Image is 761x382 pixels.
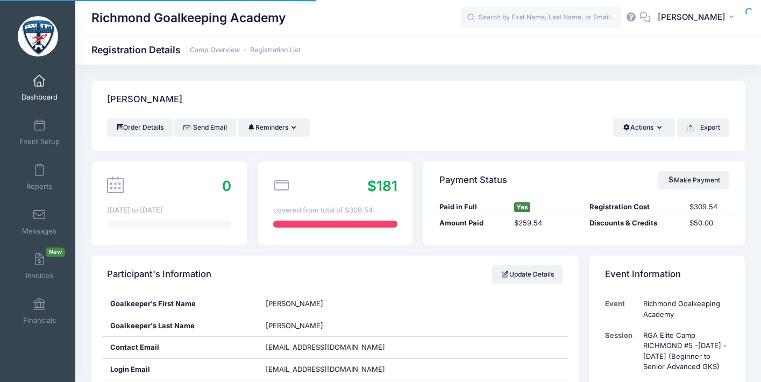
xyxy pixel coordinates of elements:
a: Registration List [250,46,301,54]
h1: Richmond Goalkeeping Academy [91,5,286,30]
input: Search by First Name, Last Name, or Email... [460,7,622,29]
h1: Registration Details [91,44,301,55]
td: RGA Elite Camp RICHMOND #5 -[DATE] - [DATE] (Beginner to Senior Advanced GKS) [638,325,729,378]
img: Richmond Goalkeeping Academy [18,16,58,56]
a: Camp Overview [190,46,240,54]
button: Reminders [238,118,309,137]
span: [EMAIL_ADDRESS][DOMAIN_NAME] [266,364,400,375]
span: [PERSON_NAME] [266,321,323,330]
h4: Event Information [605,259,681,290]
div: [DATE] to [DATE] [107,205,231,216]
td: Richmond Goalkeeping Academy [638,293,729,325]
div: Discounts & Credits [584,218,684,229]
span: Yes [514,202,530,212]
span: 0 [222,178,231,194]
a: Messages [14,203,65,240]
a: Send Email [174,118,236,137]
span: Messages [22,227,56,236]
button: Actions [613,118,675,137]
a: Financials [14,292,65,330]
span: New [46,247,65,257]
a: Event Setup [14,114,65,151]
div: $259.54 [509,218,584,229]
span: [PERSON_NAME] [266,299,323,308]
span: Invoices [26,271,53,280]
span: Financials [23,316,56,325]
div: Goalkeeper's First Name [102,293,258,315]
button: [PERSON_NAME] [651,5,745,30]
span: [PERSON_NAME] [658,11,726,23]
div: Registration Cost [584,202,684,213]
div: $309.54 [684,202,734,213]
span: Reports [26,182,52,191]
button: Export [677,118,729,137]
a: Update Details [492,265,564,284]
h4: Participant's Information [107,259,211,290]
a: Dashboard [14,69,65,107]
td: Session [605,325,638,378]
div: Goalkeeper's Last Name [102,315,258,337]
div: Amount Paid [434,218,509,229]
div: $50.00 [684,218,734,229]
div: Contact Email [102,337,258,358]
a: Reports [14,158,65,196]
div: Login Email [102,359,258,380]
a: Make Payment [658,171,729,189]
span: $181 [367,178,397,194]
span: Dashboard [22,93,58,102]
span: [EMAIL_ADDRESS][DOMAIN_NAME] [266,343,385,351]
div: Paid in Full [434,202,509,213]
h4: Payment Status [439,165,507,195]
a: Order Details [107,118,173,137]
td: Event [605,293,638,325]
h4: [PERSON_NAME] [107,84,182,115]
span: Event Setup [19,137,60,146]
a: InvoicesNew [14,247,65,285]
div: covered from total of $309.54 [273,205,397,216]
